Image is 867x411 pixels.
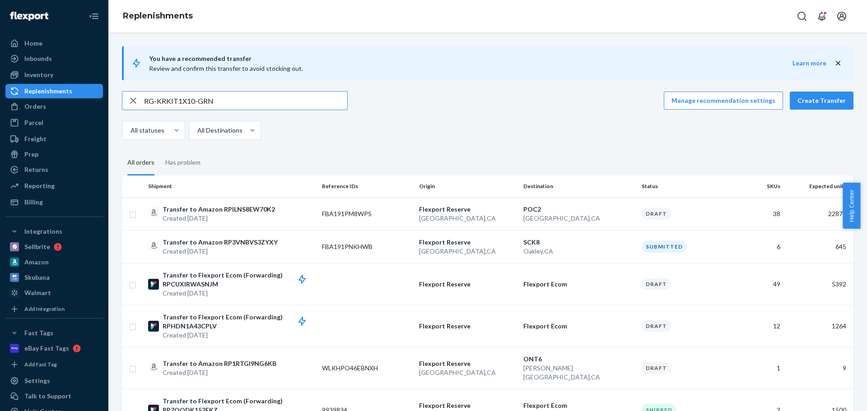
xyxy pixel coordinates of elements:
p: Flexport Ecom [523,322,634,331]
th: Status [638,175,735,197]
div: Inventory [24,70,53,79]
div: All statuses [131,126,164,135]
a: Manage recommendation settings [664,92,783,110]
div: Orders [24,102,46,111]
button: Help Center [843,183,860,229]
button: Fast Tags [5,326,103,340]
div: Amazon [24,258,49,267]
a: Skubana [5,270,103,285]
div: All Destinations [197,126,242,135]
div: eBay Fast Tags [24,344,69,353]
p: Flexport Reserve [419,359,516,368]
p: Transfer to Amazon RP1RTGI9NG6KB [163,359,276,368]
td: 645 [784,230,853,263]
p: SCK8 [523,238,634,247]
div: Talk to Support [24,392,71,401]
td: 12 [735,305,784,347]
td: 22875 [784,197,853,230]
p: POC2 [523,205,634,214]
td: 6 [735,230,784,263]
div: Draft [642,320,671,332]
p: [GEOGRAPHIC_DATA] , CA [523,214,634,223]
p: Transfer to Amazon RPILNS8EW70K2 [163,205,275,214]
p: Flexport Reserve [419,205,516,214]
span: You have a recommended transfer [149,53,792,64]
p: Created [DATE] [163,289,315,298]
p: [GEOGRAPHIC_DATA] , CA [419,214,516,223]
div: Fast Tags [24,328,53,337]
th: Shipment [144,175,318,197]
td: 5392 [784,263,853,305]
button: Open notifications [813,7,831,25]
a: eBay Fast Tags [5,341,103,356]
iframe: Opens a widget where you can chat to one of our agents [810,384,858,406]
div: Freight [24,134,47,143]
a: Add Fast Tag [5,359,103,370]
a: Add Integration [5,304,103,314]
div: All orders [127,151,154,175]
a: Sellbrite [5,240,103,254]
a: Replenishments [123,11,193,21]
a: Walmart [5,286,103,300]
p: Created [DATE] [163,331,315,340]
div: Draft [642,208,671,220]
th: Destination [520,175,638,197]
div: Returns [24,165,48,174]
a: Amazon [5,255,103,269]
a: Prep [5,147,103,162]
p: Flexport Reserve [419,401,516,410]
div: Billing [24,198,43,207]
a: Freight [5,132,103,146]
p: Oakley , CA [523,247,634,256]
a: Reporting [5,179,103,193]
a: Replenishments [5,84,103,98]
button: Learn more [792,59,826,68]
div: Replenishments [24,87,72,96]
p: Transfer to Amazon RP3VNBVS3ZYXY [163,238,278,247]
div: Walmart [24,288,51,297]
input: All Destinations [196,126,197,135]
p: Transfer to Flexport Ecom (Forwarding) RPCUXIRWASNJM [163,271,315,289]
a: Parcel [5,115,103,130]
td: 1264 [784,305,853,347]
p: [PERSON_NAME][GEOGRAPHIC_DATA] , CA [523,364,634,382]
p: Flexport Reserve [419,322,516,331]
div: Parcel [24,118,43,127]
input: Search Transfers [144,92,347,110]
p: Flexport Ecom [523,401,634,410]
a: Inbounds [5,51,103,66]
div: Draft [642,278,671,290]
img: Flexport logo [10,12,48,21]
a: Home [5,36,103,51]
div: Sellbrite [24,242,50,251]
p: ONT6 [523,355,634,364]
div: Prep [24,150,38,159]
td: FBA191PNKHWB [318,230,415,263]
span: Review and confirm this transfer to avoid stocking out. [149,65,303,72]
p: [GEOGRAPHIC_DATA] , CA [419,247,516,256]
div: Integrations [24,227,62,236]
button: Create Transfer [790,92,853,110]
a: Billing [5,195,103,209]
p: Flexport Reserve [419,238,516,247]
p: Flexport Ecom [523,280,634,289]
p: Created [DATE] [163,214,275,223]
th: Expected units [784,175,853,197]
a: Orders [5,99,103,114]
a: Inventory [5,68,103,82]
td: WLKHPO46EBNXH [318,347,415,389]
button: Open account menu [833,7,851,25]
td: 1 [735,347,784,389]
button: Open Search Box [793,7,811,25]
div: Home [24,39,42,48]
th: SKUs [735,175,784,197]
td: 9 [784,347,853,389]
td: 38 [735,197,784,230]
button: Integrations [5,224,103,239]
button: close [834,59,843,68]
th: Origin [415,175,520,197]
a: Settings [5,374,103,388]
ol: breadcrumbs [116,3,200,29]
div: Add Integration [24,305,65,313]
